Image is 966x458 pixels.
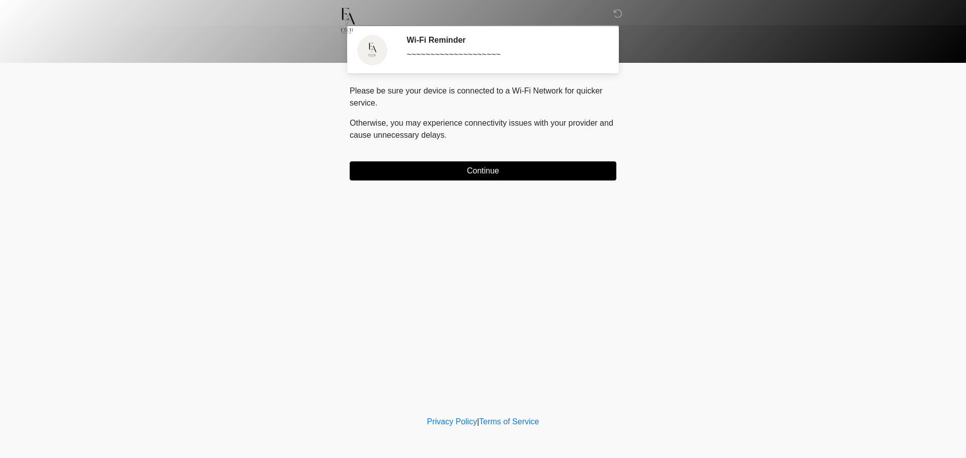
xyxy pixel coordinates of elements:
span: . [445,131,447,139]
p: Please be sure your device is connected to a Wi-Fi Network for quicker service. [350,85,616,109]
div: ~~~~~~~~~~~~~~~~~~~~ [407,49,601,61]
a: Terms of Service [479,417,539,426]
img: Etch Aesthetics Logo [340,8,356,34]
a: | [477,417,479,426]
a: Privacy Policy [427,417,477,426]
p: Otherwise, you may experience connectivity issues with your provider and cause unnecessary delays [350,117,616,141]
img: Agent Avatar [357,35,387,65]
button: Continue [350,161,616,180]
